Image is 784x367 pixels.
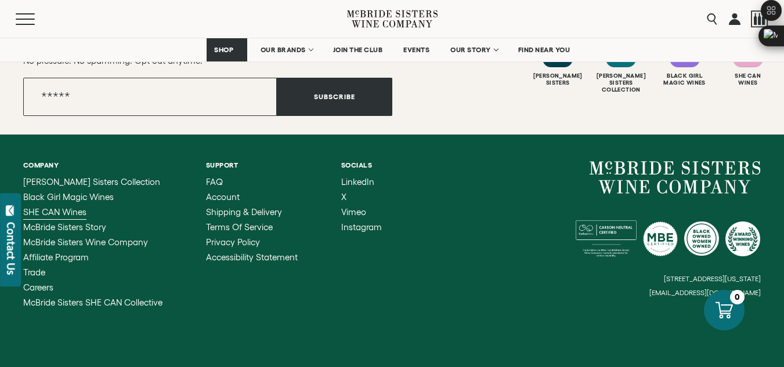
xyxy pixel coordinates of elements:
a: Privacy Policy [206,238,298,247]
a: Terms of Service [206,223,298,232]
button: Mobile Menu Trigger [16,13,57,25]
div: [PERSON_NAME] Sisters [528,72,588,86]
a: OUR STORY [443,38,505,61]
span: OUR STORY [450,46,491,54]
span: Shipping & Delivery [206,207,282,217]
a: FAQ [206,177,298,187]
span: [PERSON_NAME] Sisters Collection [23,177,160,187]
span: Careers [23,282,53,292]
a: Affiliate Program [23,253,162,262]
div: Black Girl Magic Wines [655,72,715,86]
input: Email [23,78,277,116]
span: OUR BRANDS [261,46,306,54]
div: [PERSON_NAME] Sisters Collection [591,72,651,93]
a: Shipping & Delivery [206,208,298,217]
a: OUR BRANDS [253,38,320,61]
span: SHOP [214,46,234,54]
div: Contact Us [5,222,17,275]
span: FIND NEAR YOU [518,46,570,54]
button: Subscribe [277,78,392,116]
a: EVENTS [396,38,437,61]
span: Account [206,192,240,202]
a: SHOP [207,38,247,61]
a: McBride Sisters Story [23,223,162,232]
a: Trade [23,268,162,277]
a: Account [206,192,298,202]
span: Affiliate Program [23,252,89,262]
a: Instagram [341,223,382,232]
span: McBride Sisters Wine Company [23,237,148,247]
span: Black Girl Magic Wines [23,192,114,202]
span: Terms of Service [206,222,273,232]
span: X [341,192,346,202]
small: [STREET_ADDRESS][US_STATE] [664,275,761,282]
span: JOIN THE CLUB [333,46,383,54]
a: Careers [23,283,162,292]
span: Instagram [341,222,382,232]
span: SHE CAN Wines [23,207,86,217]
div: She Can Wines [718,72,778,86]
span: FAQ [206,177,223,187]
a: SHE CAN Wines [23,208,162,217]
a: X [341,192,382,202]
span: LinkedIn [341,177,374,187]
a: Vimeo [341,208,382,217]
a: Black Girl Magic Wines [23,192,162,202]
small: [EMAIL_ADDRESS][DOMAIN_NAME] [649,289,761,297]
a: McBride Sisters Collection [23,177,162,187]
span: EVENTS [403,46,429,54]
span: Privacy Policy [206,237,260,247]
span: McBride Sisters Story [23,222,106,232]
a: Accessibility Statement [206,253,298,262]
a: FIND NEAR YOU [511,38,578,61]
a: Follow McBride Sisters Collection on Instagram [PERSON_NAME] SistersCollection [591,37,651,93]
div: 0 [730,290,745,304]
a: McBride Sisters Wine Company [23,238,162,247]
a: McBride Sisters Wine Company [590,161,761,194]
a: LinkedIn [341,177,382,187]
a: JOIN THE CLUB [326,38,391,61]
span: Accessibility Statement [206,252,298,262]
span: Trade [23,267,45,277]
span: Vimeo [341,207,366,217]
a: McBride Sisters SHE CAN Collective [23,298,162,307]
